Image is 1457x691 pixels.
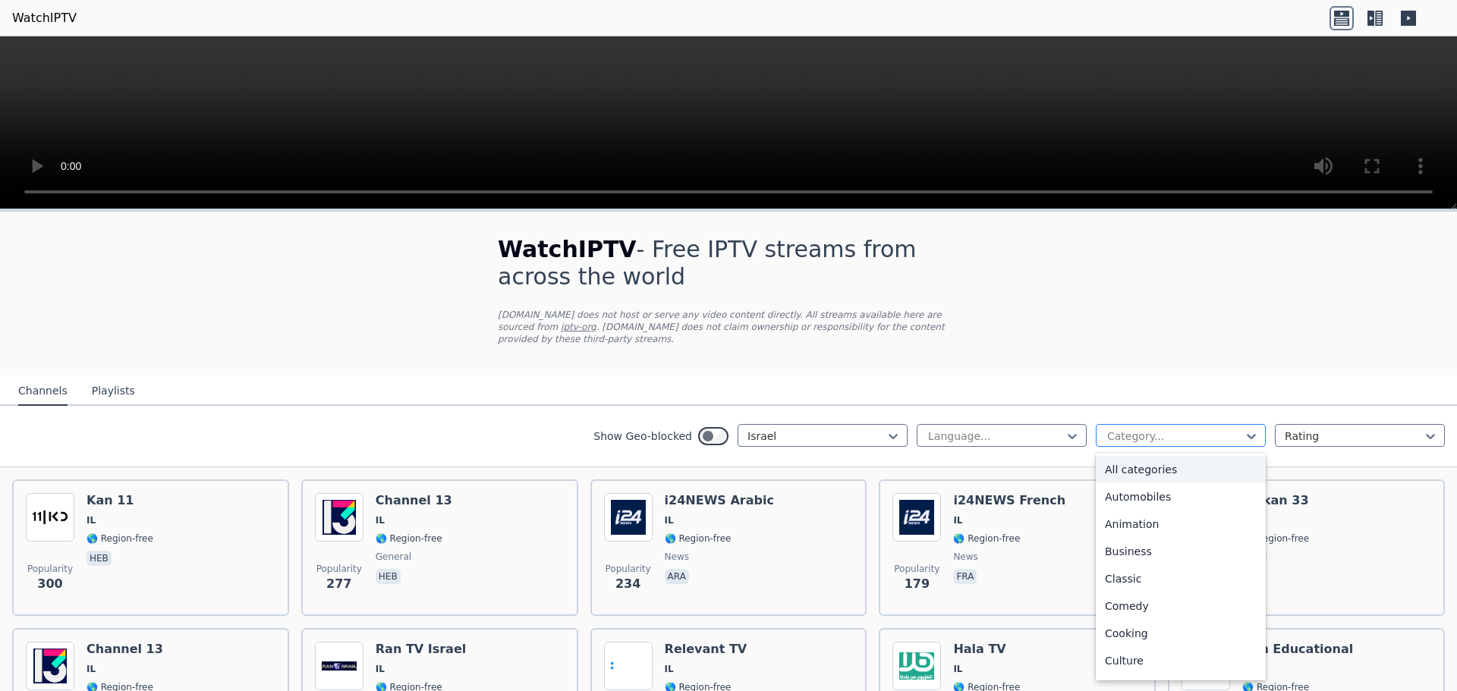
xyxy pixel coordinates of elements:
div: Culture [1096,647,1266,674]
span: 277 [326,575,351,593]
span: 🌎 Region-free [953,532,1020,545]
h6: Channel 13 [87,642,163,657]
h6: Hala TV [953,642,1020,657]
div: Classic [1096,565,1266,592]
button: Playlists [92,377,135,406]
span: 🌎 Region-free [87,532,153,545]
span: IL [376,663,385,675]
img: Ran TV Israel [315,642,363,690]
span: 300 [37,575,62,593]
img: Kan 11 [26,493,74,542]
h6: Makan 33 [1242,493,1309,508]
img: Channel 13 [26,642,74,690]
span: WatchIPTV [498,236,637,262]
span: Popularity [316,563,362,575]
div: Cooking [1096,620,1266,647]
label: Show Geo-blocked [593,429,692,444]
span: Popularity [27,563,73,575]
span: IL [953,514,962,526]
img: Channel 13 [315,493,363,542]
div: Automobiles [1096,483,1266,510]
span: Popularity [606,563,651,575]
span: 234 [615,575,640,593]
span: 🌎 Region-free [376,532,442,545]
span: 179 [905,575,930,593]
img: Hala TV [892,642,941,690]
h6: Kan Educational [1242,642,1353,657]
p: [DOMAIN_NAME] does not host or serve any video content directly. All streams available here are s... [498,309,959,345]
h6: Relevant TV [665,642,747,657]
span: IL [376,514,385,526]
p: heb [87,551,112,566]
span: IL [953,663,962,675]
button: Channels [18,377,68,406]
h6: i24NEWS Arabic [665,493,774,508]
div: Comedy [1096,592,1266,620]
span: IL [87,514,96,526]
h6: Channel 13 [376,493,452,508]
span: news [665,551,689,563]
h6: Ran TV Israel [376,642,466,657]
h6: Kan 11 [87,493,153,508]
div: All categories [1096,456,1266,483]
span: IL [665,663,674,675]
div: Animation [1096,510,1266,538]
span: 🌎 Region-free [1242,532,1309,545]
p: ara [665,569,689,584]
span: 🌎 Region-free [665,532,732,545]
img: Relevant TV [604,642,653,690]
a: WatchIPTV [12,9,77,27]
p: fra [953,569,977,584]
img: i24NEWS French [892,493,941,542]
h1: - Free IPTV streams from across the world [498,236,959,291]
img: i24NEWS Arabic [604,493,653,542]
h6: i24NEWS French [953,493,1065,508]
span: IL [87,663,96,675]
span: IL [665,514,674,526]
span: news [953,551,977,563]
span: Popularity [894,563,939,575]
span: general [376,551,411,563]
p: heb [376,569,401,584]
div: Business [1096,538,1266,565]
a: iptv-org [561,322,596,332]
